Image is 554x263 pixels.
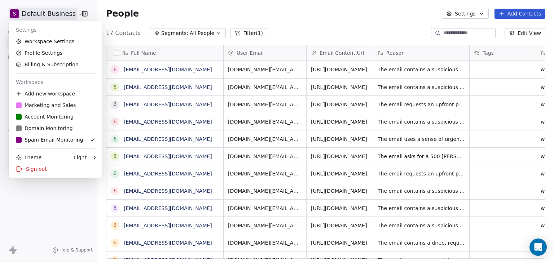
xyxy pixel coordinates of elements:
[12,88,100,99] div: Add new workspace
[16,113,74,120] div: Account Monitoring
[12,47,100,59] a: Profile Settings
[12,59,100,70] a: Billing & Subscription
[12,76,100,88] div: Workspace
[16,136,83,143] div: Spam Email Monitoring
[12,163,100,175] div: Sign out
[16,125,73,132] div: Domain Monitoring
[16,102,76,109] div: Marketing and Sales
[12,24,100,36] div: Settings
[12,36,100,47] a: Workspace Settings
[74,154,87,161] div: Light
[16,154,41,161] div: Theme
